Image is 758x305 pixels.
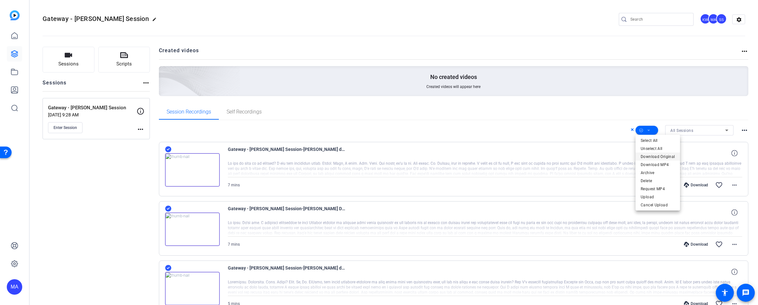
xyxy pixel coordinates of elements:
span: Delete [641,177,675,185]
span: Request MP4 [641,185,675,193]
span: Download MP4 [641,161,675,169]
span: Download Original [641,153,675,161]
span: Unselect All [641,145,675,152]
span: Cancel Upload [641,201,675,209]
span: Upload [641,193,675,201]
span: Select All [641,137,675,144]
span: Archive [641,169,675,177]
